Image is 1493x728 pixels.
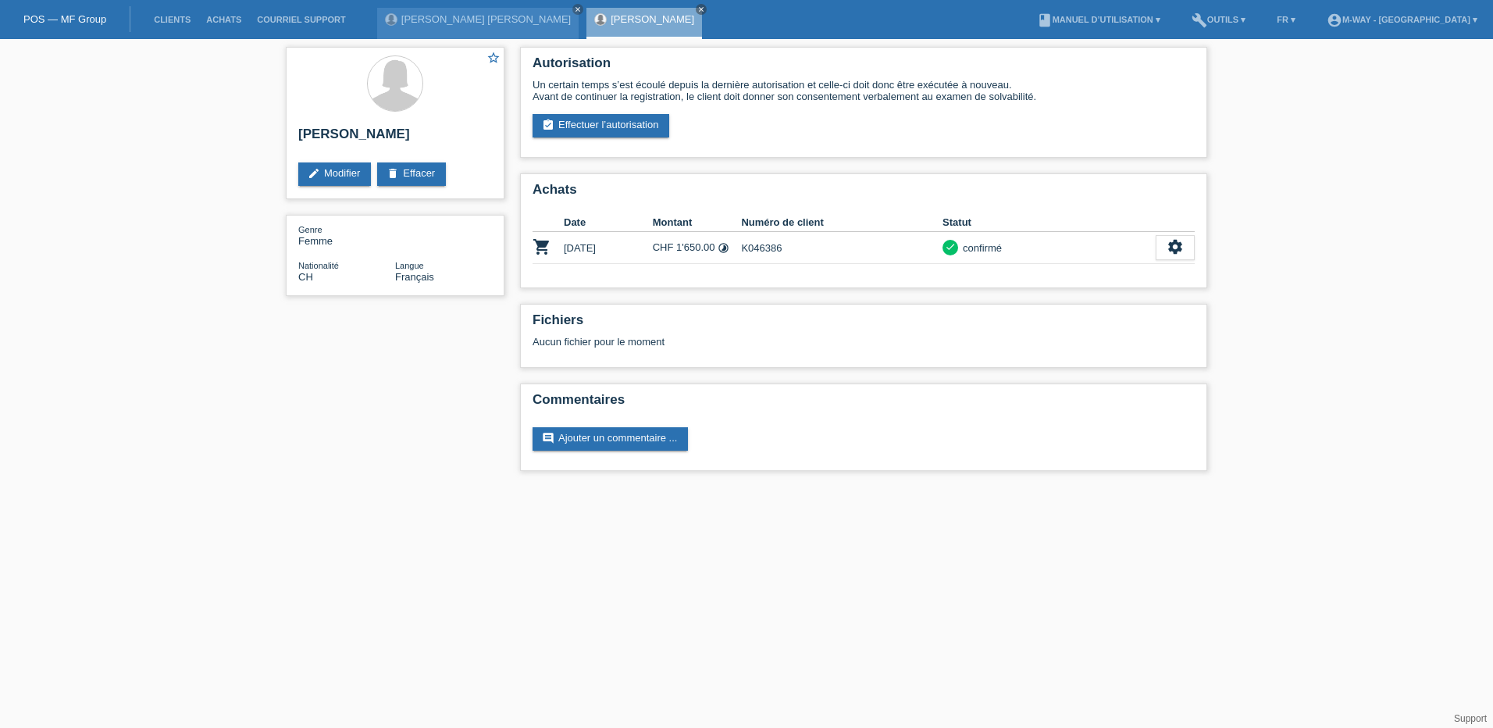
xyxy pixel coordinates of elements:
[533,312,1195,336] h2: Fichiers
[249,15,353,24] a: Courriel Support
[533,237,551,256] i: POSP00026997
[533,427,688,451] a: commentAjouter un commentaire ...
[572,4,583,15] a: close
[1269,15,1303,24] a: FR ▾
[395,271,434,283] span: Français
[401,13,571,25] a: [PERSON_NAME] [PERSON_NAME]
[486,51,501,65] i: star_border
[387,167,399,180] i: delete
[741,213,942,232] th: Numéro de client
[942,213,1156,232] th: Statut
[298,127,492,150] h2: [PERSON_NAME]
[1029,15,1168,24] a: bookManuel d’utilisation ▾
[298,271,313,283] span: Suisse
[1327,12,1342,28] i: account_circle
[1192,12,1207,28] i: build
[533,336,1010,348] div: Aucun fichier pour le moment
[308,167,320,180] i: edit
[1167,238,1184,255] i: settings
[574,5,582,13] i: close
[146,15,198,24] a: Clients
[298,261,339,270] span: Nationalité
[741,232,942,264] td: K046386
[697,5,705,13] i: close
[696,4,707,15] a: close
[533,114,669,137] a: assignment_turned_inEffectuer l’autorisation
[298,223,395,247] div: Femme
[611,13,694,25] a: [PERSON_NAME]
[486,51,501,67] a: star_border
[198,15,249,24] a: Achats
[542,432,554,444] i: comment
[395,261,424,270] span: Langue
[1184,15,1253,24] a: buildOutils ▾
[653,213,742,232] th: Montant
[23,13,106,25] a: POS — MF Group
[653,232,742,264] td: CHF 1'650.00
[298,162,371,186] a: editModifier
[945,241,956,252] i: check
[298,225,322,234] span: Genre
[718,242,729,254] i: Taux fixes (12 versements)
[564,213,653,232] th: Date
[377,162,446,186] a: deleteEffacer
[542,119,554,131] i: assignment_turned_in
[564,232,653,264] td: [DATE]
[1037,12,1053,28] i: book
[533,55,1195,79] h2: Autorisation
[1454,713,1487,724] a: Support
[533,79,1195,102] div: Un certain temps s’est écoulé depuis la dernière autorisation et celle-ci doit donc être exécutée...
[1319,15,1485,24] a: account_circlem-way - [GEOGRAPHIC_DATA] ▾
[533,392,1195,416] h2: Commentaires
[533,182,1195,205] h2: Achats
[958,240,1002,256] div: confirmé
